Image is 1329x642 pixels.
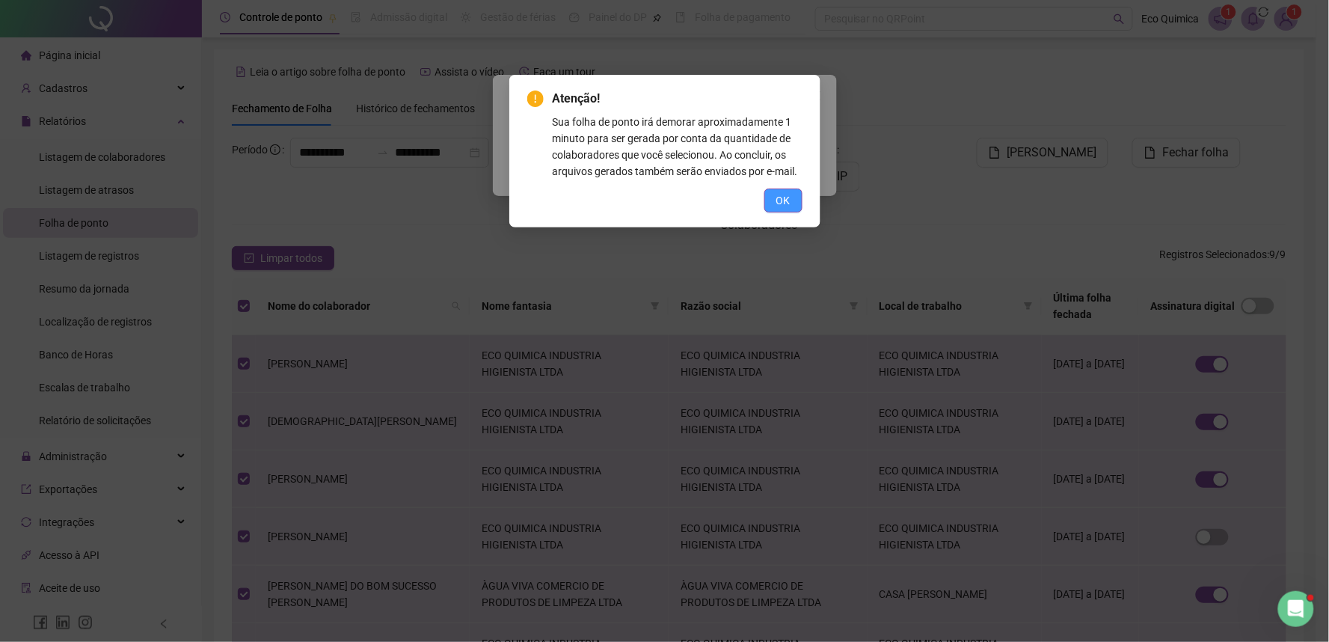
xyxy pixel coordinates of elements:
[553,114,802,180] div: Sua folha de ponto irá demorar aproximadamente 1 minuto para ser gerada por conta da quantidade d...
[776,192,791,209] span: OK
[553,90,802,108] span: Atenção!
[527,91,544,107] span: exclamation-circle
[1278,591,1314,627] iframe: Intercom live chat
[764,189,802,213] button: OK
